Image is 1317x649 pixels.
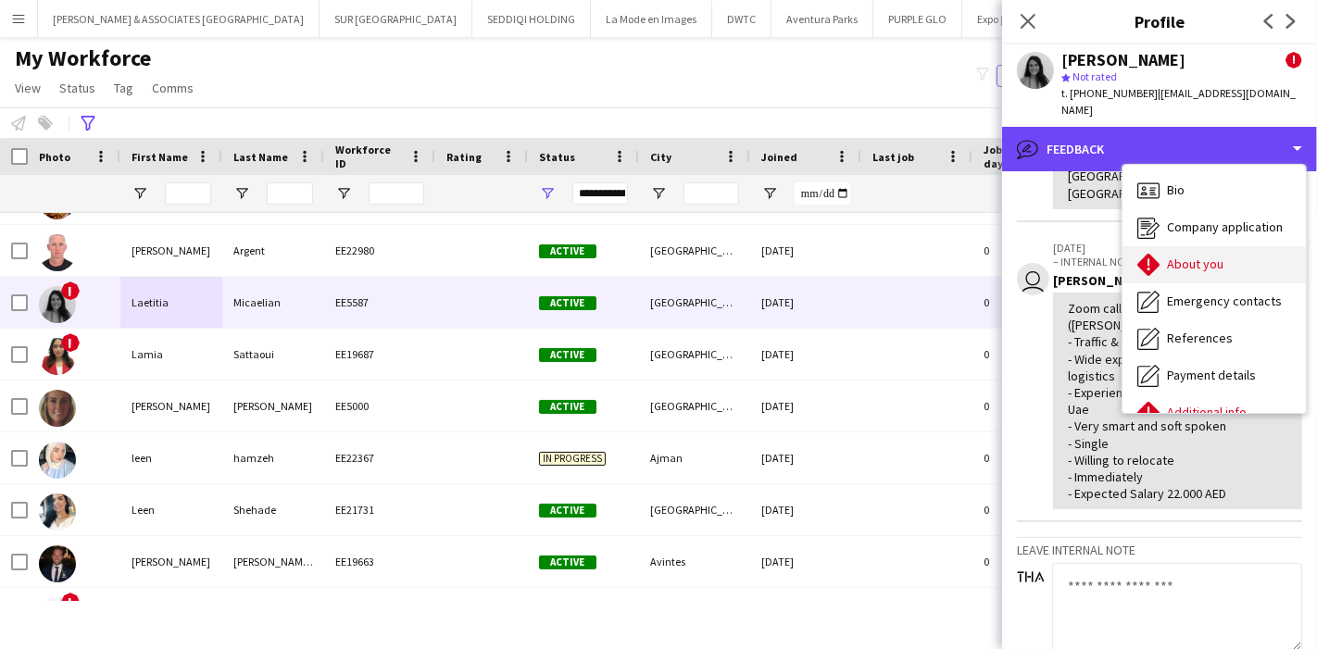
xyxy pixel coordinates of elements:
[222,484,324,535] div: Shehade
[77,112,99,134] app-action-btn: Advanced filters
[761,150,797,164] span: Joined
[1167,218,1283,235] span: Company application
[324,381,435,431] div: EE5000
[1167,330,1233,346] span: References
[222,432,324,483] div: hamzeh
[120,329,222,380] div: Lamia
[39,493,76,530] img: Leen Shehade
[114,80,133,96] span: Tag
[132,150,188,164] span: First Name
[107,76,141,100] a: Tag
[639,277,750,328] div: [GEOGRAPHIC_DATA]
[152,80,194,96] span: Comms
[750,588,861,639] div: [DATE]
[324,277,435,328] div: EE5587
[1061,86,1158,100] span: t. [PHONE_NUMBER]
[39,390,76,427] img: Leanne Jones
[324,432,435,483] div: EE22367
[59,80,95,96] span: Status
[39,234,76,271] img: Kurt Argent
[750,277,861,328] div: [DATE]
[120,381,222,431] div: [PERSON_NAME]
[324,536,435,587] div: EE19663
[650,185,667,202] button: Open Filter Menu
[7,76,48,100] a: View
[1123,246,1306,283] div: About you
[539,244,596,258] span: Active
[1053,241,1302,255] p: [DATE]
[750,432,861,483] div: [DATE]
[132,185,148,202] button: Open Filter Menu
[750,225,861,276] div: [DATE]
[761,185,778,202] button: Open Filter Menu
[222,329,324,380] div: Sattaoui
[61,593,80,611] span: !
[324,225,435,276] div: EE22980
[639,432,750,483] div: Ajman
[233,185,250,202] button: Open Filter Menu
[972,277,1093,328] div: 0
[222,225,324,276] div: Argent
[539,555,596,569] span: Active
[39,150,70,164] span: Photo
[539,150,575,164] span: Status
[639,225,750,276] div: [GEOGRAPHIC_DATA]
[120,277,222,328] div: Laetitia
[650,150,671,164] span: City
[750,484,861,535] div: [DATE]
[369,182,424,205] input: Workforce ID Filter Input
[144,76,201,100] a: Comms
[61,333,80,352] span: !
[165,182,211,205] input: First Name Filter Input
[15,44,151,72] span: My Workforce
[120,536,222,587] div: [PERSON_NAME]
[222,381,324,431] div: [PERSON_NAME]
[872,150,914,164] span: Last job
[972,588,1093,639] div: 0
[1123,209,1306,246] div: Company application
[1123,172,1306,209] div: Bio
[39,545,76,582] img: Leonardo Gravina Cardoso
[750,329,861,380] div: [DATE]
[972,484,1093,535] div: 0
[539,348,596,362] span: Active
[1061,86,1296,117] span: | [EMAIL_ADDRESS][DOMAIN_NAME]
[984,143,1060,170] span: Jobs (last 90 days)
[539,504,596,518] span: Active
[972,536,1093,587] div: 0
[972,381,1093,431] div: 0
[120,432,222,483] div: leen
[52,76,103,100] a: Status
[1123,283,1306,320] div: Emergency contacts
[233,150,288,164] span: Last Name
[1167,404,1247,420] span: Additional info
[1061,52,1185,69] div: [PERSON_NAME]
[120,225,222,276] div: [PERSON_NAME]
[1053,272,1302,289] div: [PERSON_NAME]
[539,296,596,310] span: Active
[997,65,1089,87] button: Everyone5,698
[1167,293,1282,309] span: Emergency contacts
[120,588,222,639] div: [PERSON_NAME]
[39,442,76,479] img: leen hamzeh
[446,150,482,164] span: Rating
[1167,367,1256,383] span: Payment details
[320,1,472,37] button: SUR [GEOGRAPHIC_DATA]
[873,1,962,37] button: PURPLE GLO
[539,400,596,414] span: Active
[539,452,606,466] span: In progress
[712,1,771,37] button: DWTC
[1017,542,1302,558] h3: Leave internal note
[962,1,1118,37] button: Expo [GEOGRAPHIC_DATA]
[1053,255,1302,268] p: – INTERNAL NOTE
[222,536,324,587] div: [PERSON_NAME] [PERSON_NAME]
[335,185,352,202] button: Open Filter Menu
[222,588,324,639] div: [PERSON_NAME]
[39,338,76,375] img: Lamia Sattaoui
[1286,52,1302,69] span: !
[639,381,750,431] div: [GEOGRAPHIC_DATA]
[591,1,712,37] button: La Mode en Images
[539,185,556,202] button: Open Filter Menu
[222,277,324,328] div: Micaelian
[1167,256,1223,272] span: About you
